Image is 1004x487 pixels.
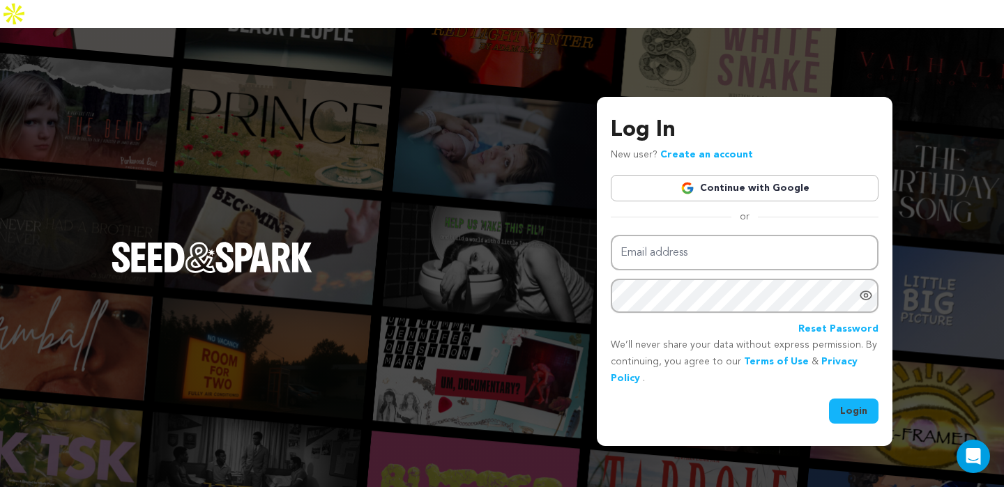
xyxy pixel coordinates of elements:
[829,399,878,424] button: Login
[611,147,753,164] p: New user?
[112,242,312,272] img: Seed&Spark Logo
[744,357,809,366] a: Terms of Use
[731,210,758,224] span: or
[611,175,878,201] a: Continue with Google
[798,321,878,338] a: Reset Password
[611,357,858,383] a: Privacy Policy
[611,337,878,387] p: We’ll never share your data without express permission. By continuing, you agree to our & .
[611,235,878,270] input: Email address
[859,288,873,302] a: Show password as plain text. Warning: this will display your password on the screen.
[611,114,878,147] h3: Log In
[660,150,753,160] a: Create an account
[680,181,694,195] img: Google logo
[957,440,990,473] div: Open Intercom Messenger
[112,242,312,300] a: Seed&Spark Homepage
